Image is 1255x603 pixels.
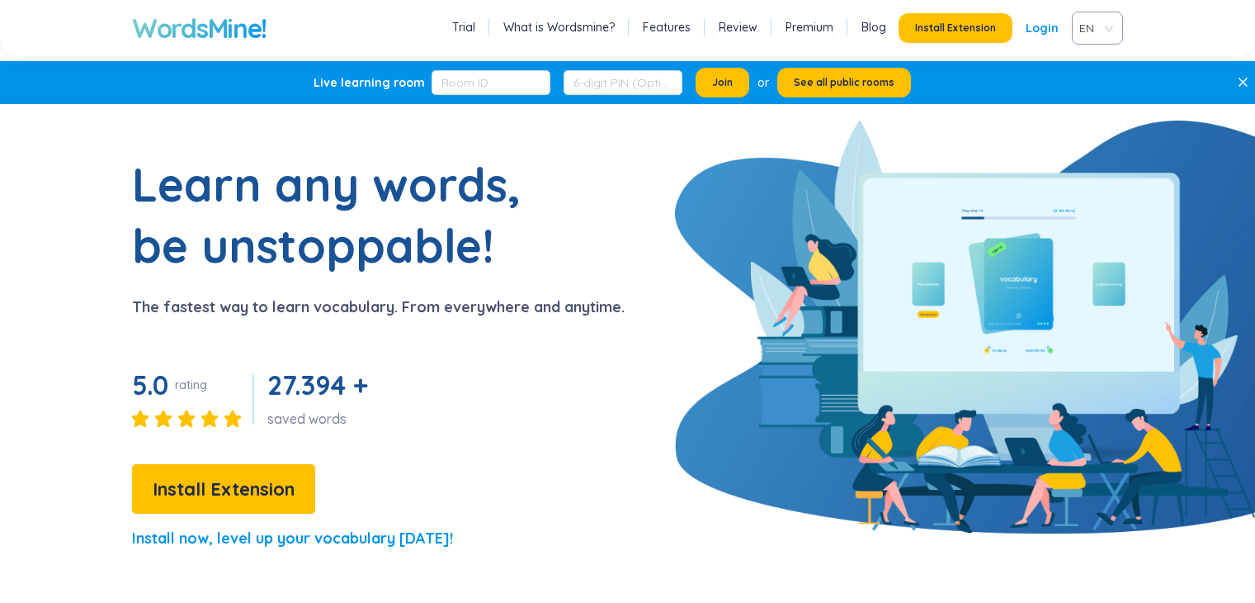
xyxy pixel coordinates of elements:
div: rating [175,377,207,393]
a: Premium [786,19,833,36]
a: Blog [861,19,886,36]
a: WordsMine! [132,12,267,45]
h1: Learn any words, be unstoppable! [132,154,545,276]
button: See all public rooms [777,68,911,97]
span: VIE [1079,16,1109,40]
div: Live learning room [314,74,425,91]
span: 27.394 + [267,368,367,401]
div: or [757,74,769,92]
span: See all public rooms [794,76,894,89]
input: 6-digit PIN (Optional) [564,70,682,95]
span: 5.0 [132,368,168,401]
p: The fastest way to learn vocabulary. From everywhere and anytime. [132,296,625,319]
input: Room ID [432,70,550,95]
div: saved words [267,410,374,428]
span: Install Extension [153,475,295,504]
button: Install Extension [899,13,1012,43]
a: Review [719,19,757,36]
button: Join [696,68,749,97]
a: Trial [452,19,475,36]
a: What is Wordsmine? [503,19,615,36]
a: Features [643,19,691,36]
span: Install Extension [915,21,996,35]
p: Install now, level up your vocabulary [DATE]! [132,527,453,550]
span: Join [712,76,733,89]
a: Login [1026,13,1059,43]
button: Install Extension [132,464,315,514]
a: Install Extension [132,482,315,499]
